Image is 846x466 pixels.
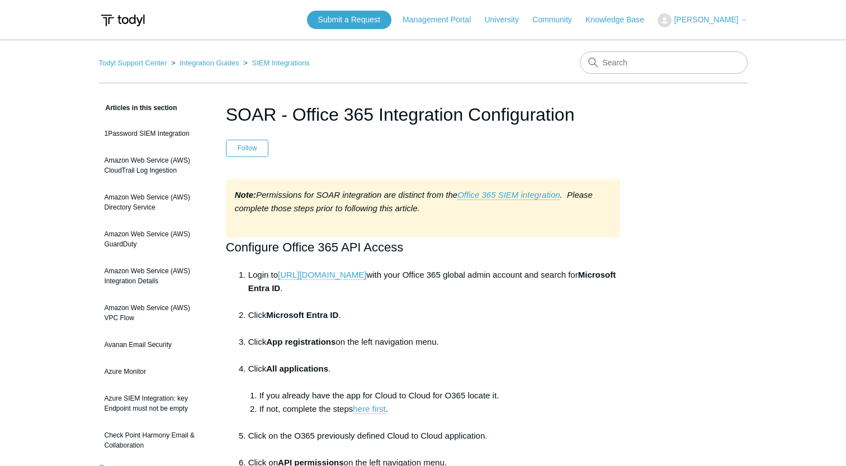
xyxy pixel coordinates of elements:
[99,104,177,112] span: Articles in this section
[99,59,169,67] li: Todyl Support Center
[248,362,621,429] li: Click .
[99,297,209,329] a: Amazon Web Service (AWS) VPC Flow
[99,388,209,419] a: Azure SIEM Integration: key Endpoint must not be empty
[179,59,239,67] a: Integration Guides
[674,15,738,24] span: [PERSON_NAME]
[99,260,209,292] a: Amazon Web Service (AWS) Integration Details
[403,14,482,26] a: Management Portal
[99,224,209,255] a: Amazon Web Service (AWS) GuardDuty
[484,14,530,26] a: University
[457,190,560,200] a: Office 365 SIEM integration
[241,59,310,67] li: SIEM Integrations
[226,140,269,156] button: Follow Article
[248,308,621,335] li: Click .
[266,337,335,346] strong: App registrations
[99,150,209,181] a: Amazon Web Service (AWS) CloudTrail Log Ingestion
[259,402,621,429] li: If not, complete the steps .
[99,361,209,382] a: Azure Monitor
[99,10,146,31] img: Todyl Support Center Help Center home page
[235,190,593,213] em: Permissions for SOAR integration are distinct from the . Please complete those steps prior to fol...
[266,364,328,373] strong: All applications
[226,237,621,257] h2: Configure Office 365 API Access
[99,59,167,67] a: Todyl Support Center
[99,123,209,144] a: 1Password SIEM Integration
[235,190,256,199] strong: Note:
[252,59,310,67] a: SIEM Integrations
[353,404,385,414] a: here first
[532,14,583,26] a: Community
[99,334,209,355] a: Avanan Email Security
[259,389,621,402] li: If you already have the app for Cloud to Cloud for O365 locate it.
[278,270,366,280] a: [URL][DOMAIN_NAME]
[99,187,209,218] a: Amazon Web Service (AWS) Directory Service
[266,310,338,320] strong: Microsoft Entra ID
[248,270,616,293] strong: Microsoft Entra ID
[169,59,241,67] li: Integration Guides
[580,51,748,74] input: Search
[226,101,621,128] h1: SOAR - Office 365 Integration Configuration
[248,268,621,308] li: Login to with your Office 365 global admin account and search for .
[585,14,655,26] a: Knowledge Base
[99,425,209,456] a: Check Point Harmony Email & Collaboration
[248,429,621,456] li: Click on the O365 previously defined Cloud to Cloud application.
[248,335,621,362] li: Click on the left navigation menu.
[307,11,391,29] a: Submit a Request
[658,13,747,27] button: [PERSON_NAME]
